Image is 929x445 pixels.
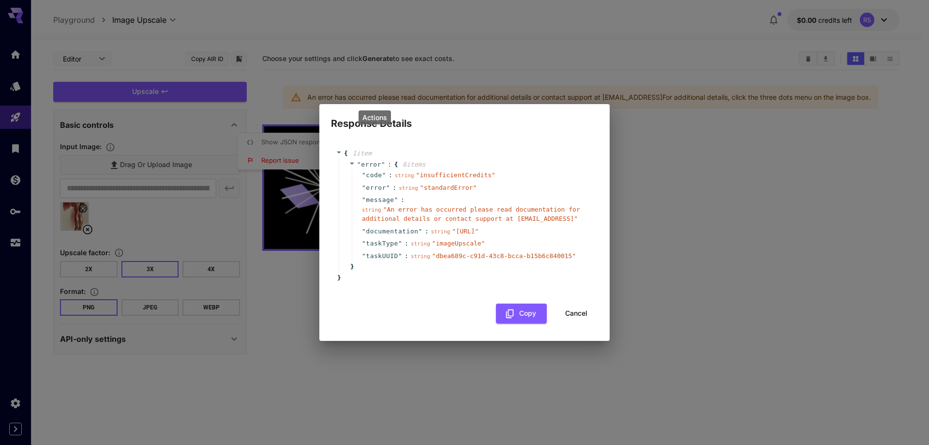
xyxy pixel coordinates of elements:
span: : [388,160,391,169]
span: " imageUpscale " [432,240,485,247]
span: taskUUID [366,251,398,261]
span: code [366,170,382,180]
div: Actions [359,110,391,124]
span: " [386,184,390,191]
span: error [366,183,386,193]
span: " [362,240,366,247]
span: : [425,227,429,236]
span: : [392,183,396,193]
span: : [405,251,408,261]
h2: Response Details [319,104,610,131]
span: " insufficientCredits " [416,171,495,179]
span: 6 item s [403,161,425,168]
span: documentation [366,227,418,236]
span: string [395,172,414,179]
span: " [362,196,366,203]
span: string [411,241,430,247]
button: Cancel [554,304,598,323]
span: { [344,149,348,158]
span: " dbea689c-c91d-43c8-bcca-b15b6c840015 " [432,252,576,260]
span: " [398,240,402,247]
span: } [349,262,354,272]
button: Copy [496,304,547,323]
span: " [362,184,366,191]
span: " [382,171,386,179]
span: string [411,253,430,260]
span: 1 item [353,150,372,157]
span: " [419,228,422,235]
span: message [366,195,394,205]
span: error [361,161,381,168]
span: : [389,170,392,180]
span: " [362,228,366,235]
span: string [362,207,381,213]
span: " [398,252,402,260]
span: " standardError " [420,184,477,191]
span: string [431,229,450,235]
span: { [394,160,398,169]
span: " [362,252,366,260]
span: " [357,161,361,168]
span: taskType [366,239,398,248]
span: : [401,195,405,205]
span: " [381,161,385,168]
span: " [394,196,398,203]
span: string [399,185,418,191]
span: : [405,239,408,248]
span: " An error has occurred please read documentation for additional details or contact support at [E... [362,206,580,223]
span: " [URL] " [452,228,479,235]
span: " [362,171,366,179]
span: } [336,273,341,283]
